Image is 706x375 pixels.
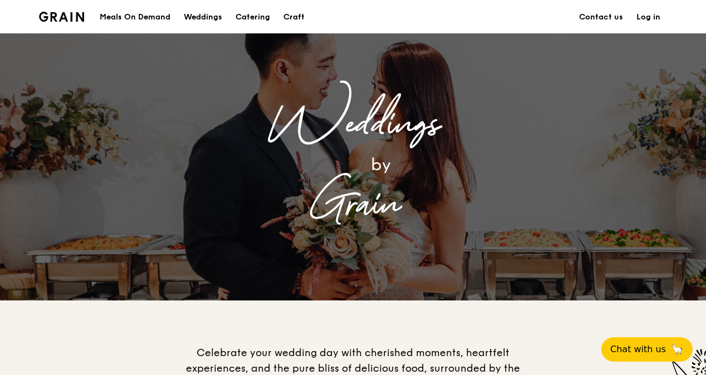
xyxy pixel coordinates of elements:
span: 🦙 [670,343,684,356]
div: Catering [236,1,270,34]
button: Chat with us🦙 [601,337,693,362]
div: Meals On Demand [100,1,170,34]
img: Grain [39,12,84,22]
div: Grain [130,180,576,230]
span: Chat with us [610,343,666,356]
div: by [186,150,576,180]
a: Craft [277,1,311,34]
a: Weddings [177,1,229,34]
div: Weddings [184,1,222,34]
a: Contact us [572,1,630,34]
div: Craft [283,1,305,34]
a: Catering [229,1,277,34]
div: Weddings [130,100,576,150]
a: Log in [630,1,667,34]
